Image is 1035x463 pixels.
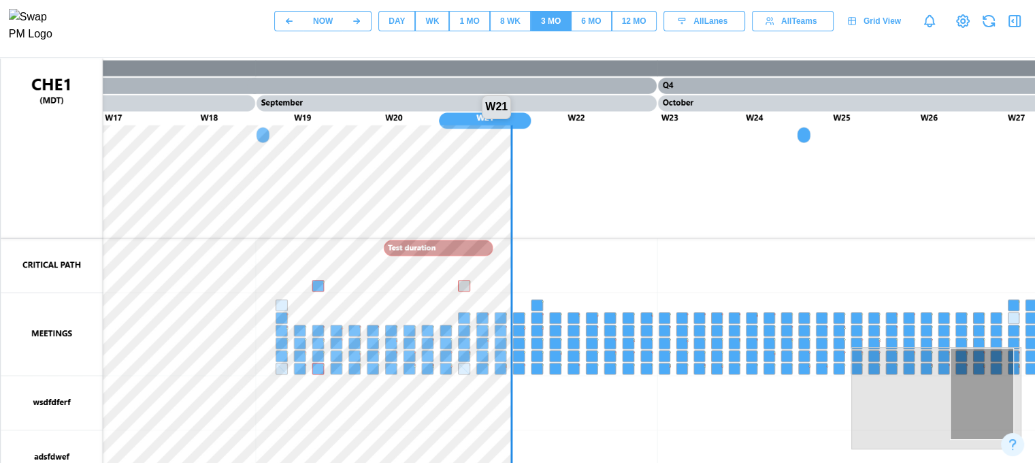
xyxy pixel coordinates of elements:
button: 1 MO [449,11,489,31]
a: Notifications [918,10,941,33]
button: 6 MO [571,11,611,31]
button: DAY [378,11,415,31]
span: All Lanes [693,12,727,31]
img: Swap PM Logo [9,9,64,43]
div: 8 WK [500,15,521,28]
div: 6 MO [581,15,601,28]
button: Refresh Grid [979,12,998,31]
button: NOW [303,11,342,31]
button: WK [415,11,449,31]
a: View Project [953,12,972,31]
div: WK [425,15,439,28]
a: Grid View [840,11,911,31]
div: DAY [389,15,405,28]
button: AllLanes [663,11,745,31]
div: 3 MO [541,15,561,28]
button: 8 WK [490,11,531,31]
button: AllTeams [752,11,834,31]
div: NOW [313,15,333,28]
div: 12 MO [622,15,646,28]
button: Open Drawer [1005,12,1024,31]
div: 1 MO [459,15,479,28]
span: Grid View [864,12,901,31]
button: 12 MO [612,11,657,31]
button: 3 MO [531,11,571,31]
span: All Teams [781,12,817,31]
